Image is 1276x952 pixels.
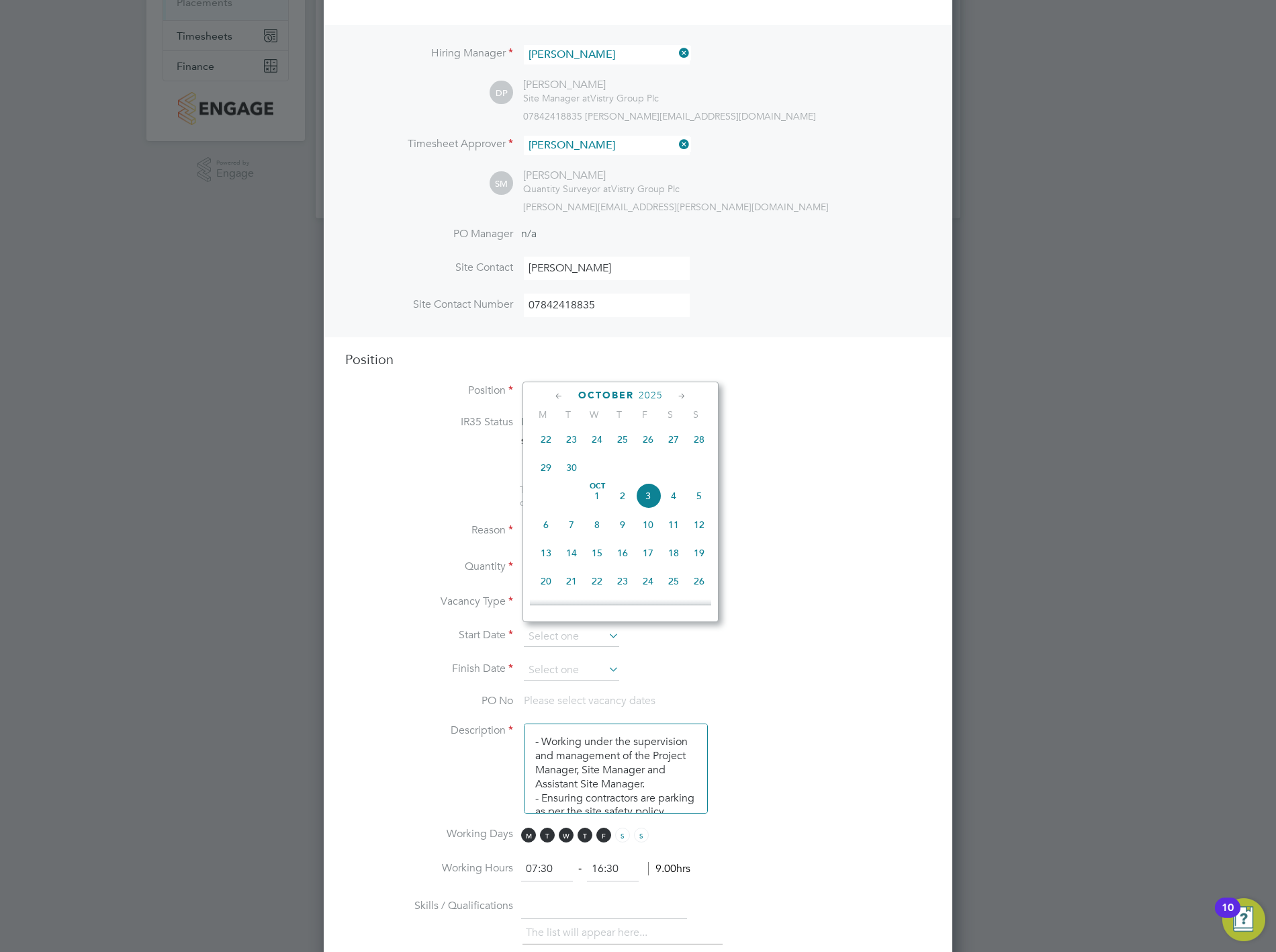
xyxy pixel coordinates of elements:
[523,183,611,195] span: Quantity Surveyor at
[635,427,661,452] span: 26
[345,662,513,676] label: Finish Date
[345,827,513,841] label: Working Days
[345,523,513,537] label: Reason
[686,427,712,452] span: 28
[345,415,513,429] label: IR35 Status
[521,857,573,881] input: 08:00
[635,597,661,622] span: 31
[584,568,610,594] span: 22
[632,408,657,421] span: F
[345,384,513,398] label: Position
[686,512,712,537] span: 12
[524,45,690,64] input: Search for...
[524,694,655,707] span: Please select vacancy dates
[661,540,686,566] span: 18
[345,261,513,275] label: Site Contact
[490,81,513,105] span: DP
[610,483,635,509] span: 2
[661,512,686,537] span: 11
[533,427,559,452] span: 22
[578,828,592,842] span: T
[345,351,931,368] h3: Position
[596,828,611,842] span: F
[523,169,680,183] div: [PERSON_NAME]
[610,512,635,537] span: 9
[639,390,663,401] span: 2025
[345,628,513,642] label: Start Date
[585,110,816,122] span: [PERSON_NAME][EMAIL_ADDRESS][DOMAIN_NAME]
[587,857,639,881] input: 17:00
[635,568,661,594] span: 24
[345,861,513,875] label: Working Hours
[635,512,661,537] span: 10
[610,427,635,452] span: 25
[635,540,661,566] span: 17
[533,597,559,622] span: 27
[345,724,513,738] label: Description
[533,568,559,594] span: 20
[584,512,610,537] span: 8
[555,408,581,421] span: T
[661,568,686,594] span: 25
[533,455,559,480] span: 29
[523,201,829,213] span: [PERSON_NAME][EMAIL_ADDRESS][PERSON_NAME][DOMAIN_NAME]
[584,483,610,490] span: Oct
[345,560,513,574] label: Quantity
[578,390,634,401] span: October
[584,427,610,452] span: 24
[610,540,635,566] span: 16
[634,828,649,842] span: S
[523,92,659,104] div: Vistry Group Plc
[345,137,513,151] label: Timesheet Approver
[520,484,701,508] span: The status determination for this position can be updated after creating the vacancy
[559,828,574,842] span: W
[1222,908,1234,925] div: 10
[559,512,584,537] span: 7
[648,862,690,875] span: 9.00hrs
[584,483,610,509] span: 1
[635,483,661,509] span: 3
[524,660,619,681] input: Select one
[533,512,559,537] span: 6
[345,595,513,609] label: Vacancy Type
[523,183,680,195] div: Vistry Group Plc
[576,862,584,875] span: ‐
[533,540,559,566] span: 13
[523,110,582,122] span: 07842418835
[521,415,574,428] span: Inside IR35
[345,694,513,708] label: PO No
[686,568,712,594] span: 26
[524,627,619,647] input: Select one
[523,92,590,104] span: Site Manager at
[686,540,712,566] span: 19
[345,46,513,60] label: Hiring Manager
[610,568,635,594] span: 23
[661,483,686,509] span: 4
[606,408,632,421] span: T
[559,540,584,566] span: 14
[559,568,584,594] span: 21
[521,828,536,842] span: M
[584,540,610,566] span: 15
[615,828,630,842] span: S
[686,483,712,509] span: 5
[345,298,513,312] label: Site Contact Number
[530,408,555,421] span: M
[345,227,513,241] label: PO Manager
[683,408,709,421] span: S
[521,227,537,241] span: n/a
[610,597,635,622] span: 30
[526,924,653,942] li: The list will appear here...
[345,899,513,913] label: Skills / Qualifications
[559,455,584,480] span: 30
[559,597,584,622] span: 28
[524,136,690,155] input: Search for...
[581,408,606,421] span: W
[584,597,610,622] span: 29
[540,828,555,842] span: T
[661,427,686,452] span: 27
[523,78,659,92] div: [PERSON_NAME]
[490,172,513,196] span: SM
[657,408,683,421] span: S
[521,437,644,446] strong: Status Determination Statement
